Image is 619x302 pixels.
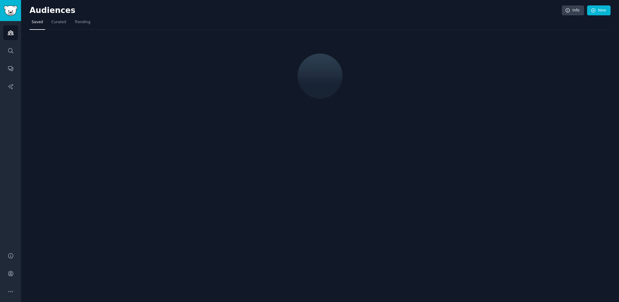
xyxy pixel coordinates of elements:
[30,6,562,15] h2: Audiences
[73,17,92,30] a: Trending
[562,5,584,16] a: Info
[75,20,90,25] span: Trending
[32,20,43,25] span: Saved
[49,17,68,30] a: Curated
[51,20,66,25] span: Curated
[587,5,611,16] a: New
[30,17,45,30] a: Saved
[4,5,17,16] img: GummySearch logo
